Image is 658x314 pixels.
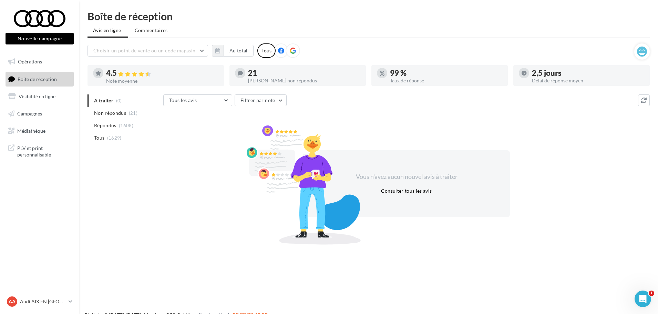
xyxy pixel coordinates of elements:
span: Boîte de réception [18,76,57,82]
div: 21 [248,69,360,77]
button: Au total [212,45,254,57]
span: Commentaires [135,27,168,34]
p: Audi AIX EN [GEOGRAPHIC_DATA] [20,298,66,305]
div: [PERSON_NAME] non répondus [248,78,360,83]
span: Médiathèque [17,128,45,133]
div: Boîte de réception [88,11,650,21]
a: Boîte de réception [4,72,75,87]
div: 99 % [390,69,502,77]
a: Médiathèque [4,124,75,138]
button: Filtrer par note [235,94,287,106]
button: Nouvelle campagne [6,33,74,44]
span: (21) [129,110,137,116]
div: Tous [257,43,276,58]
iframe: Intercom live chat [635,291,651,307]
span: 1 [649,291,654,296]
a: PLV et print personnalisable [4,141,75,161]
button: Choisir un point de vente ou un code magasin [88,45,208,57]
button: Tous les avis [163,94,232,106]
div: Note moyenne [106,79,218,83]
span: PLV et print personnalisable [17,143,71,158]
a: Visibilité en ligne [4,89,75,104]
a: Campagnes [4,107,75,121]
span: Opérations [18,59,42,64]
div: Taux de réponse [390,78,502,83]
div: Vous n'avez aucun nouvel avis à traiter [347,172,466,181]
div: Délai de réponse moyen [532,78,644,83]
span: Non répondus [94,110,126,117]
button: Au total [224,45,254,57]
span: AA [9,298,16,305]
span: Campagnes [17,111,42,117]
span: Tous [94,134,104,141]
span: (1629) [107,135,122,141]
span: Visibilité en ligne [19,93,55,99]
div: 2,5 jours [532,69,644,77]
a: Opérations [4,54,75,69]
span: (1608) [119,123,133,128]
div: 4.5 [106,69,218,77]
a: AA Audi AIX EN [GEOGRAPHIC_DATA] [6,295,74,308]
span: Tous les avis [169,97,197,103]
button: Consulter tous les avis [378,187,434,195]
span: Choisir un point de vente ou un code magasin [93,48,195,53]
span: Répondus [94,122,116,129]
